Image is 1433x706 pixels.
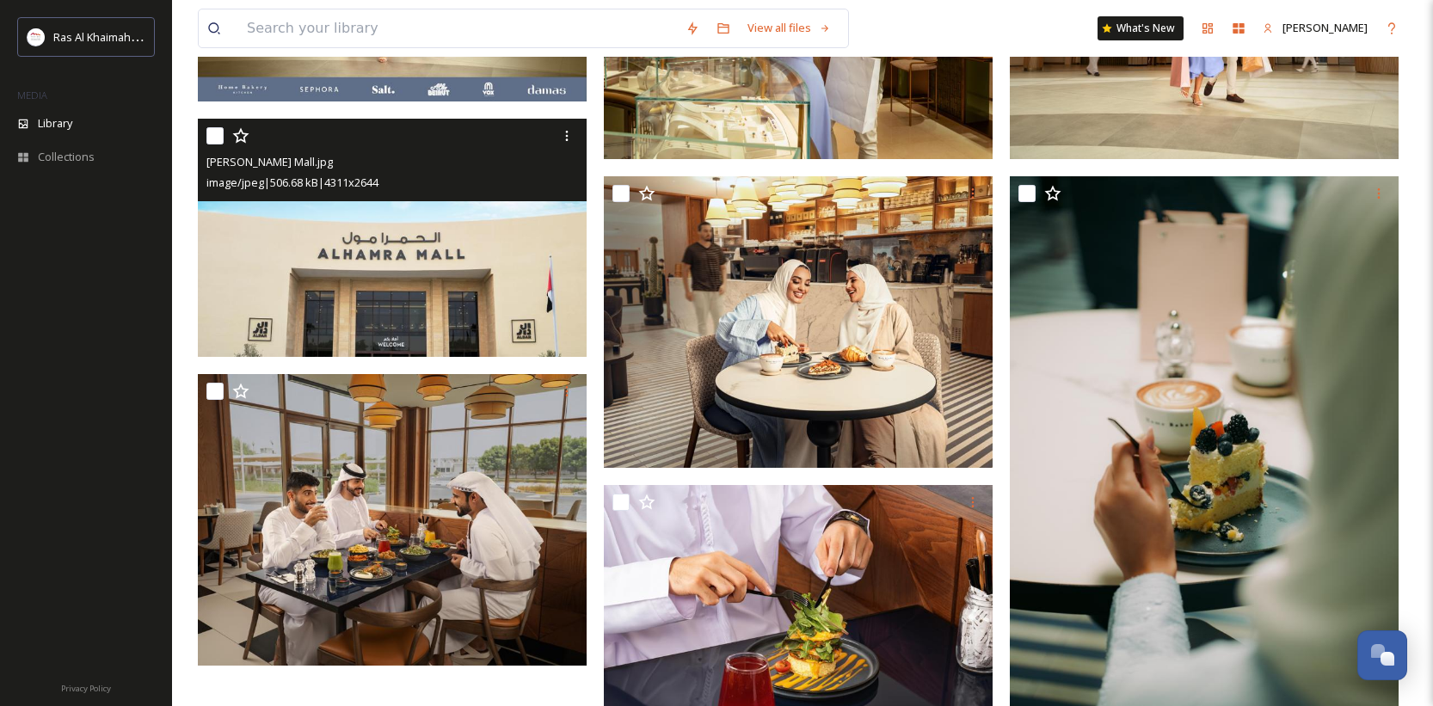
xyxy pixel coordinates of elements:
img: Al Hamra Mall.jpg [198,119,587,357]
span: [PERSON_NAME] Mall.jpg [206,154,333,169]
span: [PERSON_NAME] [1282,20,1368,35]
a: View all files [739,11,840,45]
a: [PERSON_NAME] [1254,11,1376,45]
span: MEDIA [17,89,47,101]
a: What's New [1098,16,1184,40]
span: Privacy Policy [61,683,111,694]
span: Collections [38,149,95,165]
span: Library [38,115,72,132]
img: Logo_RAKTDA_RGB-01.png [28,28,45,46]
button: Open Chat [1357,630,1407,680]
img: Al Hamra Mall.jpg [198,374,587,666]
a: Privacy Policy [61,677,111,697]
img: Al Hamra Mall.jpg [604,176,993,468]
span: Ras Al Khaimah Tourism Development Authority [53,28,297,45]
span: image/jpeg | 506.68 kB | 4311 x 2644 [206,175,378,190]
input: Search your library [238,9,677,47]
